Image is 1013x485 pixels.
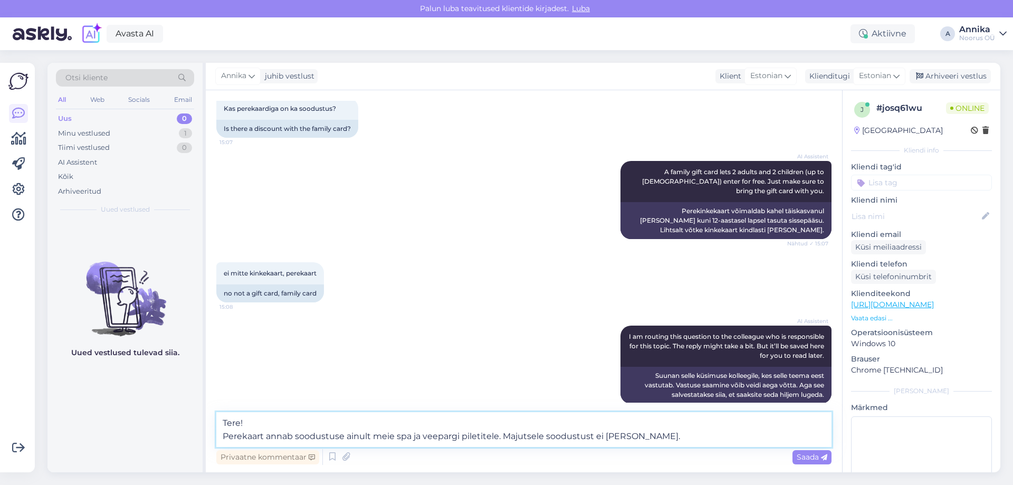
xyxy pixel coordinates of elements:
div: Klient [715,71,741,82]
div: All [56,93,68,107]
span: I am routing this question to the colleague who is responsible for this topic. The reply might ta... [629,332,826,359]
input: Lisa nimi [852,211,980,222]
div: Klienditugi [805,71,850,82]
span: 15:08 [219,303,259,311]
span: AI Assistent [789,317,828,325]
div: Kõik [58,172,73,182]
div: 0 [177,113,192,124]
div: 0 [177,142,192,153]
div: Uus [58,113,72,124]
span: Uued vestlused [101,205,150,214]
span: j [861,106,864,113]
span: Luba [569,4,593,13]
span: Estonian [859,70,891,82]
input: Lisa tag [851,175,992,191]
p: Kliendi email [851,229,992,240]
span: Otsi kliente [65,72,108,83]
div: Arhiveeritud [58,186,101,197]
div: 1 [179,128,192,139]
div: Arhiveeri vestlus [910,69,991,83]
div: Küsi telefoninumbrit [851,270,936,284]
div: A [940,26,955,41]
div: Aktiivne [850,24,915,43]
div: Minu vestlused [58,128,110,139]
p: Klienditeekond [851,288,992,299]
p: Windows 10 [851,338,992,349]
img: explore-ai [80,23,102,45]
div: Noorus OÜ [959,34,995,42]
div: juhib vestlust [261,71,314,82]
a: AnnikaNoorus OÜ [959,25,1007,42]
div: Web [88,93,107,107]
p: Kliendi nimi [851,195,992,206]
div: [GEOGRAPHIC_DATA] [854,125,943,136]
div: Annika [959,25,995,34]
span: Estonian [750,70,782,82]
div: Tiimi vestlused [58,142,110,153]
p: Chrome [TECHNICAL_ID] [851,365,992,376]
div: AI Assistent [58,157,97,168]
div: Privaatne kommentaar [216,450,319,464]
p: Kliendi telefon [851,259,992,270]
div: Socials [126,93,152,107]
span: Kas perekaardiga on ka soodustus? [224,104,336,112]
div: Küsi meiliaadressi [851,240,926,254]
span: 15:07 [219,138,259,146]
textarea: Tere! Perekaart annab soodustuse ainult meie spa ja veepargi piletitele. Majutsele soodustust ei ... [216,412,832,447]
p: Vaata edasi ... [851,313,992,323]
span: AI Assistent [789,153,828,160]
div: Suunan selle küsimuse kolleegile, kes selle teema eest vastutab. Vastuse saamine võib veidi aega ... [620,367,832,404]
div: Email [172,93,194,107]
span: Annika [221,70,246,82]
span: Online [946,102,989,114]
p: Kliendi tag'id [851,161,992,173]
div: Kliendi info [851,146,992,155]
div: Perekinkekaart võimaldab kahel täiskasvanul [PERSON_NAME] kuni 12-aastasel lapsel tasuta sissepää... [620,202,832,239]
span: ei mitte kinkekaart, perekaart [224,269,317,277]
div: # josq61wu [876,102,946,115]
span: A family gift card lets 2 adults and 2 children (up to [DEMOGRAPHIC_DATA]) enter for free. Just m... [642,168,826,195]
img: Askly Logo [8,71,28,91]
p: Brauser [851,354,992,365]
p: Operatsioonisüsteem [851,327,992,338]
a: [URL][DOMAIN_NAME] [851,300,934,309]
a: Avasta AI [107,25,163,43]
p: Uued vestlused tulevad siia. [71,347,179,358]
div: Is there a discount with the family card? [216,120,358,138]
span: Saada [797,452,827,462]
img: No chats [47,243,203,338]
span: Nähtud ✓ 15:07 [787,240,828,248]
div: no not a gift card, family card [216,284,324,302]
p: Märkmed [851,402,992,413]
div: [PERSON_NAME] [851,386,992,396]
